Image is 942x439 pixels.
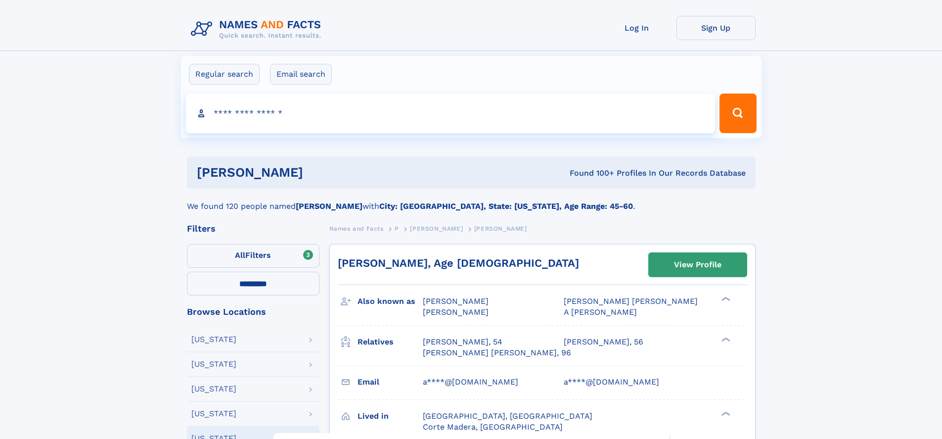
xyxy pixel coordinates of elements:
[474,225,527,232] span: [PERSON_NAME]
[719,94,756,133] button: Search Button
[187,16,329,43] img: Logo Names and Facts
[564,296,698,306] span: [PERSON_NAME] [PERSON_NAME]
[270,64,332,85] label: Email search
[423,296,489,306] span: [PERSON_NAME]
[358,408,423,425] h3: Lived in
[649,253,747,277] a: View Profile
[423,337,502,347] a: [PERSON_NAME], 54
[191,336,236,343] div: [US_STATE]
[329,222,384,235] a: Names and Facts
[410,225,463,232] span: [PERSON_NAME]
[719,336,731,342] div: ❯
[423,422,563,432] span: Corte Madera, [GEOGRAPHIC_DATA]
[187,189,756,212] div: We found 120 people named with .
[191,360,236,368] div: [US_STATE]
[187,244,319,268] label: Filters
[564,337,643,347] a: [PERSON_NAME], 56
[379,201,633,211] b: City: [GEOGRAPHIC_DATA], State: [US_STATE], Age Range: 45-60
[191,410,236,418] div: [US_STATE]
[395,225,399,232] span: P
[358,293,423,310] h3: Also known as
[358,374,423,390] h3: Email
[719,296,731,302] div: ❯
[423,411,592,421] span: [GEOGRAPHIC_DATA], [GEOGRAPHIC_DATA]
[235,250,245,260] span: All
[197,166,437,179] h1: [PERSON_NAME]
[436,168,746,179] div: Found 100+ Profiles In Our Records Database
[676,16,756,40] a: Sign Up
[187,307,319,316] div: Browse Locations
[187,224,319,233] div: Filters
[358,334,423,350] h3: Relatives
[597,16,676,40] a: Log In
[186,94,716,133] input: search input
[410,222,463,235] a: [PERSON_NAME]
[423,307,489,317] span: [PERSON_NAME]
[296,201,362,211] b: [PERSON_NAME]
[719,410,731,417] div: ❯
[423,347,571,358] a: [PERSON_NAME] [PERSON_NAME], 96
[395,222,399,235] a: P
[564,307,637,317] span: A [PERSON_NAME]
[191,385,236,393] div: [US_STATE]
[189,64,260,85] label: Regular search
[338,257,579,269] a: [PERSON_NAME], Age [DEMOGRAPHIC_DATA]
[674,253,721,276] div: View Profile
